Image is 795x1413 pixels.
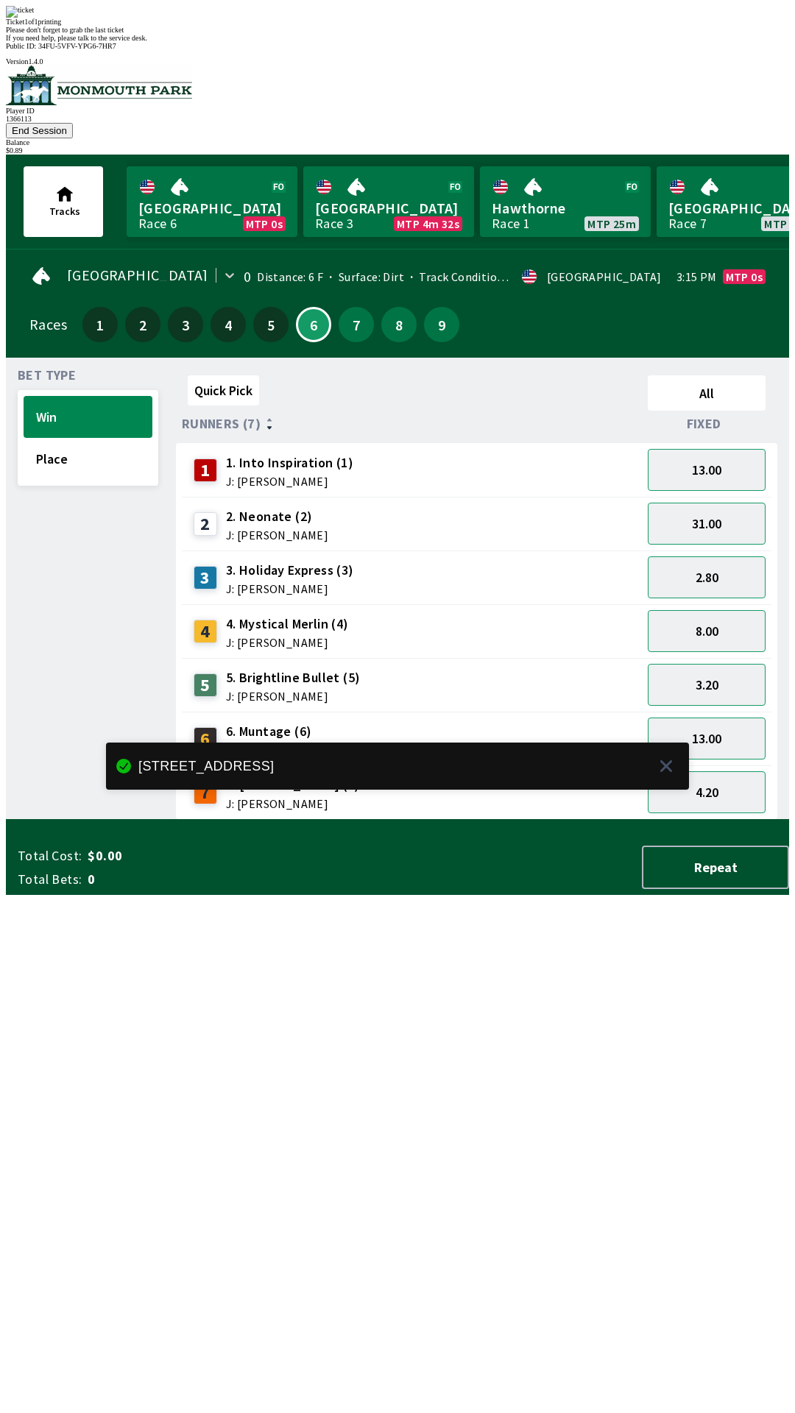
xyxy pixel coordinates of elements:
[648,718,766,759] button: 13.00
[428,319,456,330] span: 9
[194,458,217,482] div: 1
[726,271,763,283] span: MTP 0s
[194,566,217,589] div: 3
[404,269,534,284] span: Track Condition: Firm
[648,610,766,652] button: 8.00
[6,57,789,65] div: Version 1.4.0
[492,199,639,218] span: Hawthorne
[127,166,297,237] a: [GEOGRAPHIC_DATA]Race 6MTP 0s
[397,218,459,230] span: MTP 4m 32s
[36,450,140,467] span: Place
[381,307,417,342] button: 8
[194,620,217,643] div: 4
[642,846,789,889] button: Repeat
[6,107,789,115] div: Player ID
[226,529,328,541] span: J: [PERSON_NAME]
[6,34,147,42] span: If you need help, please talk to the service desk.
[38,42,116,50] span: 34FU-5VFV-YPG6-7HR7
[6,146,789,155] div: $ 0.89
[648,449,766,491] button: 13.00
[6,115,789,123] div: 1366113
[226,583,354,595] span: J: [PERSON_NAME]
[648,771,766,813] button: 4.20
[480,166,651,237] a: HawthorneRace 1MTP 25m
[6,138,789,146] div: Balance
[138,760,274,772] div: [STREET_ADDRESS]
[18,871,82,888] span: Total Bets:
[24,396,152,438] button: Win
[194,727,217,751] div: 6
[24,166,103,237] button: Tracks
[648,503,766,545] button: 31.00
[339,307,374,342] button: 7
[315,218,353,230] div: Race 3
[315,199,462,218] span: [GEOGRAPHIC_DATA]
[211,307,246,342] button: 4
[6,42,789,50] div: Public ID:
[36,408,140,425] span: Win
[676,271,717,283] span: 3:15 PM
[82,307,118,342] button: 1
[696,569,718,586] span: 2.80
[547,271,662,283] div: [GEOGRAPHIC_DATA]
[6,6,34,18] img: ticket
[182,418,261,430] span: Runners (7)
[648,375,766,411] button: All
[226,561,354,580] span: 3. Holiday Express (3)
[648,664,766,706] button: 3.20
[194,382,252,399] span: Quick Pick
[188,375,259,406] button: Quick Pick
[129,319,157,330] span: 2
[296,307,331,342] button: 6
[18,847,82,865] span: Total Cost:
[6,18,789,26] div: Ticket 1 of 1 printing
[424,307,459,342] button: 9
[226,475,353,487] span: J: [PERSON_NAME]
[696,676,718,693] span: 3.20
[257,269,323,284] span: Distance: 6 F
[342,319,370,330] span: 7
[138,199,286,218] span: [GEOGRAPHIC_DATA]
[6,123,73,138] button: End Session
[6,26,789,34] div: Please don't forget to grab the last ticket
[226,690,361,702] span: J: [PERSON_NAME]
[125,307,160,342] button: 2
[687,418,721,430] span: Fixed
[226,722,328,741] span: 6. Muntage (6)
[303,166,474,237] a: [GEOGRAPHIC_DATA]Race 3MTP 4m 32s
[182,417,642,431] div: Runners (7)
[492,218,530,230] div: Race 1
[49,205,80,218] span: Tracks
[696,623,718,640] span: 8.00
[214,319,242,330] span: 4
[226,637,349,648] span: J: [PERSON_NAME]
[67,269,208,281] span: [GEOGRAPHIC_DATA]
[18,369,76,381] span: Bet Type
[692,461,721,478] span: 13.00
[696,784,718,801] span: 4.20
[244,271,251,283] div: 0
[194,673,217,697] div: 5
[88,871,319,888] span: 0
[226,668,361,687] span: 5. Brightline Bullet (5)
[257,319,285,330] span: 5
[587,218,636,230] span: MTP 25m
[253,307,289,342] button: 5
[226,798,360,810] span: J: [PERSON_NAME]
[86,319,114,330] span: 1
[226,453,353,472] span: 1. Into Inspiration (1)
[194,512,217,536] div: 2
[6,65,192,105] img: venue logo
[172,319,199,330] span: 3
[692,730,721,747] span: 13.00
[385,319,413,330] span: 8
[654,385,759,402] span: All
[138,218,177,230] div: Race 6
[226,615,349,634] span: 4. Mystical Merlin (4)
[301,321,326,328] span: 6
[24,438,152,480] button: Place
[226,507,328,526] span: 2. Neonate (2)
[655,859,776,876] span: Repeat
[692,515,721,532] span: 31.00
[88,847,319,865] span: $0.00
